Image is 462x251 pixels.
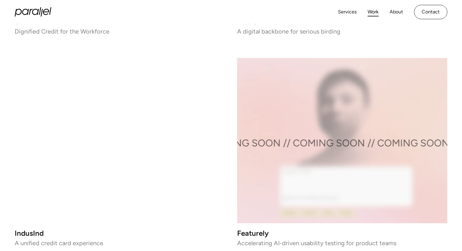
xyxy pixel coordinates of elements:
[237,29,447,34] p: A digital backbone for serious birding
[414,5,447,19] a: Contact
[15,241,225,245] p: A unified credit card experience
[15,58,225,245] a: FINTECHIndusIndA unified credit card experience
[15,7,51,16] a: home
[15,19,225,24] h3: SAVii
[368,8,379,16] a: Work
[338,8,357,16] a: Services
[29,70,48,73] div: FINTECH
[15,29,225,34] p: Dignified Credit for the Workforce
[237,19,447,24] h3: BNHS
[15,231,225,236] h3: IndusInd
[390,8,403,16] a: About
